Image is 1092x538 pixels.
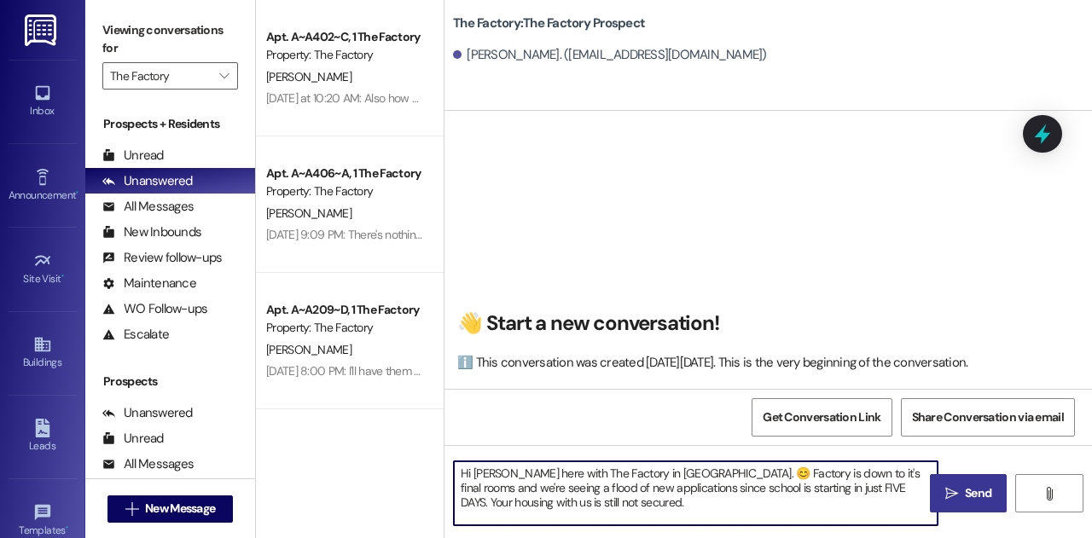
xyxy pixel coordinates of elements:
i:  [1043,487,1055,500]
div: Apt. A~A209~D, 1 The Factory [266,301,424,319]
div: ℹ️ This conversation was created [DATE][DATE]. This is the very beginning of the conversation. [457,354,1071,372]
span: • [61,270,64,282]
div: Apt. A~A402~C, 1 The Factory [266,28,424,46]
a: Buildings [9,330,77,376]
span: Send [965,484,991,502]
div: Review follow-ups [102,249,222,267]
button: Get Conversation Link [752,398,892,437]
span: [PERSON_NAME] [266,69,351,84]
div: Prospects + Residents [85,115,255,133]
div: Apt. A~A406~A, 1 The Factory [266,165,424,182]
div: [PERSON_NAME]. ([EMAIL_ADDRESS][DOMAIN_NAME]) [453,46,767,64]
i:  [219,69,229,83]
button: Send [930,474,1007,512]
div: New Inbounds [102,223,201,241]
div: Unread [102,430,164,448]
img: ResiDesk Logo [25,14,60,46]
a: Leads [9,414,77,460]
span: Share Conversation via email [912,408,1064,426]
div: Unanswered [102,172,193,190]
div: All Messages [102,198,194,216]
h2: 👋 Start a new conversation! [457,310,1071,337]
span: Get Conversation Link [763,408,880,426]
div: [DATE] 9:09 PM: There's nothing on our end that says it needs to be signed [266,227,634,242]
input: All communities [110,62,211,90]
div: Prospects [85,373,255,390]
div: Maintenance [102,275,196,292]
button: Share Conversation via email [901,398,1075,437]
span: • [66,522,68,534]
div: All Messages [102,455,194,473]
div: Unread [102,147,164,165]
div: Unanswered [102,404,193,422]
a: Site Visit • [9,246,77,292]
div: Property: The Factory [266,182,424,200]
i:  [125,502,138,516]
b: The Factory: The Factory Prospect [453,14,645,32]
div: Property: The Factory [266,319,424,337]
div: [DATE] 8:00 PM: I'll have them take a look at it, if they don't have a notification could you dir... [266,363,852,379]
button: New Message [107,495,234,523]
span: [PERSON_NAME] [266,205,351,221]
div: WO Follow-ups [102,300,207,318]
span: New Message [145,500,215,518]
i:  [945,487,958,500]
div: Property: The Factory [266,46,424,64]
label: Viewing conversations for [102,17,238,62]
div: [DATE] at 10:20 AM: Also how do I get my parking pass, [266,90,536,106]
a: Inbox [9,78,77,124]
div: Escalate [102,326,169,344]
span: • [76,187,78,199]
span: [PERSON_NAME] [266,342,351,357]
textarea: Hi [PERSON_NAME] here with The Factory in [GEOGRAPHIC_DATA]. 😊 Factory is down to it's final room... [454,461,938,525]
